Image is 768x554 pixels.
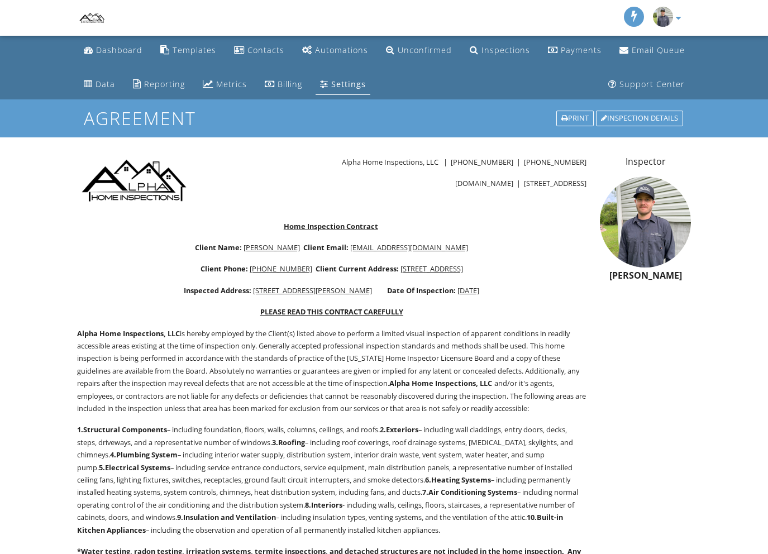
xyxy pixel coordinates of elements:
span: – including the observation and operation of all permanently installed kitchen appliances. [77,512,563,534]
strong: Interiors [311,500,342,510]
a: Contacts [230,40,289,61]
div: Data [96,79,115,89]
img: Alpha Home Inspections, LLC [77,3,107,33]
div: Settings [331,79,366,89]
strong: Exteriors [386,424,418,434]
h1: Agreement [84,108,684,128]
a: Data [79,74,120,95]
strong: Built-in Kitchen Appliances [77,512,563,534]
a: Unconfirmed [381,40,456,61]
span: Alpha Home Inspections, LLC | [PHONE_NUMBER] | [PHONE_NUMBER] [342,157,586,167]
span: [DOMAIN_NAME] | [STREET_ADDRESS] [455,178,586,188]
a: Automations (Advanced) [298,40,373,61]
strong: 5. [99,462,105,472]
span: – including insulation types, venting systems, and the ventilation of the attic. [177,512,527,522]
u: [PHONE_NUMBER] [250,264,312,274]
u: [DATE] [457,285,479,295]
strong: 7. [422,487,428,497]
div: Support Center [619,79,685,89]
div: Billing [278,79,302,89]
div: Metrics [216,79,247,89]
strong: Client Current Address: [316,264,399,274]
strong: Heating Systems [431,475,491,485]
a: Metrics [198,74,251,95]
u: [PERSON_NAME] [244,242,300,252]
img: 2024_Logo_cropped.png [77,158,190,202]
strong: 6. [425,475,431,485]
div: Dashboard [96,45,142,55]
a: Print [555,109,595,127]
a: Settings [316,74,370,95]
strong: Inspected Address: [184,285,251,295]
strong: Structural Components [83,424,167,434]
span: – including wall claddings, entry doors, decks, steps, driveways, and a representative number of ... [77,424,567,447]
strong: Plumbing System [116,450,178,460]
strong: 3. [272,437,278,447]
span: PLEASE READ THIS CONTRACT CAREFULLY [260,307,403,317]
a: Dashboard [79,40,147,61]
p: Inspector [600,155,691,168]
span: is hereby employed by the Client(s) listed above to perform a limited visual inspection of appare... [77,328,570,351]
div: Contacts [247,45,284,55]
img: profile.jpg [600,176,691,268]
strong: 2. [380,424,386,434]
a: Inspection Details [595,109,684,127]
strong: 4. [110,450,116,460]
div: Reporting [144,79,185,89]
span: Alpha Home Inspections, LLC [389,378,492,388]
span: and/or it's agents, employees, or contractors are not liable for any defects or deficiencies that... [77,378,586,413]
strong: Client Email: [303,242,349,252]
strong: Insulation and Ventilation [183,512,276,522]
strong: Client Name: [195,242,242,252]
a: Reporting [128,74,189,95]
strong: Air Conditioning Systems [428,487,517,497]
a: Billing [260,74,307,95]
div: Inspections [481,45,530,55]
a: Templates [156,40,221,61]
u: Home Inspection Contract [284,221,378,231]
span: - including walls, ceilings, floors, staircases, a representative number of cabinets, doors, and ... [77,500,574,522]
img: profile.jpg [653,7,673,27]
u: [EMAIL_ADDRESS][DOMAIN_NAME] [350,242,468,252]
span: – including roof coverings, roof drainage systems, [MEDICAL_DATA], skylights, and chimneys. [77,437,573,460]
div: Inspection Details [596,111,683,126]
u: [STREET_ADDRESS] [400,264,463,274]
span: Alpha Home Inspections, LLC [77,328,180,338]
span: – including permanently installed heating systems, system controls, chimneys, heat distribution s... [77,475,570,497]
strong: 1. [77,424,83,434]
a: Payments [543,40,606,61]
u: [STREET_ADDRESS][PERSON_NAME] [253,285,372,295]
span: – including normal operating control of the air conditioning and the distribution system. [77,487,578,509]
h6: [PERSON_NAME] [600,271,691,281]
span: – including interior water supply, distribution system, interior drain waste, vent system, water ... [77,450,545,472]
span: – including foundation, floors, walls, columns, ceilings, and roofs. [77,424,380,434]
a: Inspections [465,40,535,61]
div: Email Queue [632,45,685,55]
strong: 9. [177,512,183,522]
div: Templates [173,45,216,55]
a: Email Queue [615,40,689,61]
strong: 8. [305,500,311,510]
span: This home inspection is being performed in accordance with the standards of practice of the [US_S... [77,341,565,376]
strong: Date Of Inspection: [387,285,456,295]
div: Unconfirmed [398,45,452,55]
div: Payments [561,45,602,55]
a: Support Center [604,74,689,95]
div: Print [556,111,594,126]
span: Absolutely no warranties or guarantees are given or implied for any latent or concealed defects. ... [77,366,579,388]
strong: 10. [527,512,537,522]
span: – including service entrance conductors, service equipment, main distribution panels, a represent... [77,462,573,485]
strong: Roofing [278,437,305,447]
strong: Electrical Systems [105,462,170,472]
div: Automations [315,45,368,55]
strong: Client Phone: [201,264,248,274]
